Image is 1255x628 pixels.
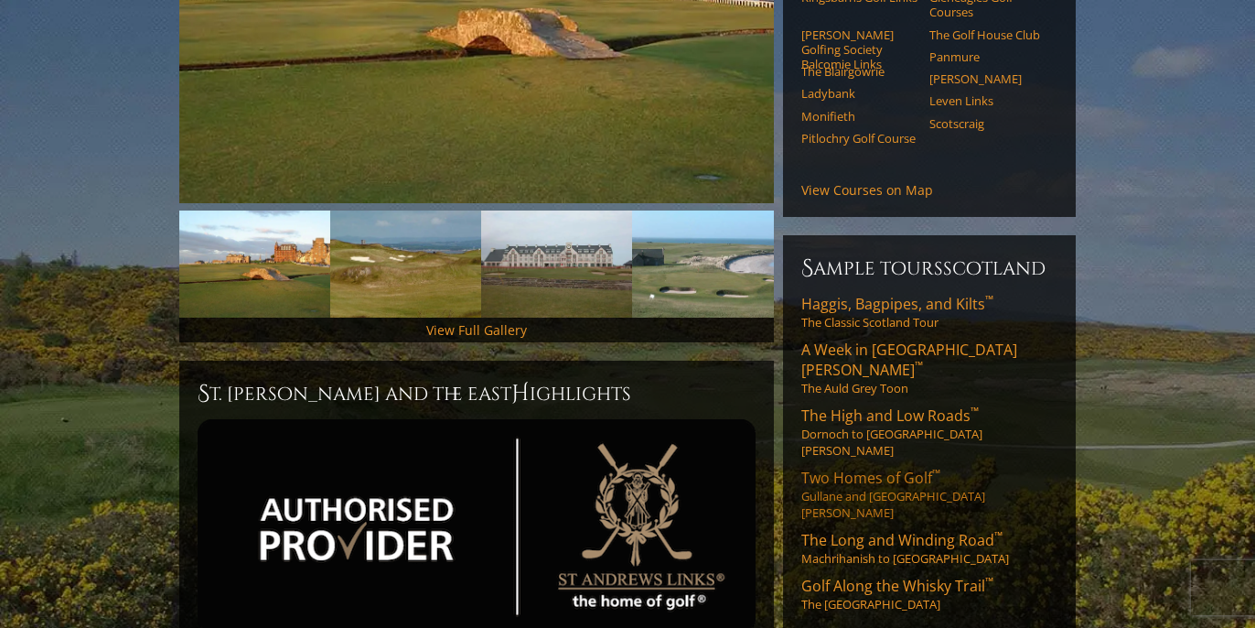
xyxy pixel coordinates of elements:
[801,86,917,101] a: Ladybank
[801,181,933,199] a: View Courses on Map
[801,294,1057,330] a: Haggis, Bagpipes, and Kilts™The Classic Scotland Tour
[932,466,940,482] sup: ™
[801,27,917,72] a: [PERSON_NAME] Golfing Society Balcomie Links
[929,93,1046,108] a: Leven Links
[929,71,1046,86] a: [PERSON_NAME]
[801,294,993,314] span: Haggis, Bagpipes, and Kilts
[801,131,917,146] a: Pitlochry Golf Course
[985,574,993,590] sup: ™
[801,576,1057,612] a: Golf Along the Whisky Trail™The [GEOGRAPHIC_DATA]
[801,406,1057,459] a: The High and Low Roads™Dornoch to [GEOGRAPHIC_DATA][PERSON_NAME]
[801,406,979,426] span: The High and Low Roads
[801,468,1057,521] a: Two Homes of Golf™Gullane and [GEOGRAPHIC_DATA][PERSON_NAME]
[801,340,1057,396] a: A Week in [GEOGRAPHIC_DATA][PERSON_NAME]™The Auld Grey Toon
[801,530,1057,567] a: The Long and Winding Road™Machrihanish to [GEOGRAPHIC_DATA]
[971,404,979,419] sup: ™
[915,358,923,374] sup: ™
[801,109,917,124] a: Monifieth
[511,379,530,408] span: H
[929,116,1046,131] a: Scotscraig
[801,576,993,596] span: Golf Along the Whisky Trail
[801,530,1003,550] span: The Long and Winding Road
[929,49,1046,64] a: Panmure
[801,340,1017,380] span: A Week in [GEOGRAPHIC_DATA][PERSON_NAME]
[426,321,527,339] a: View Full Gallery
[801,64,917,79] a: The Blairgowrie
[929,27,1046,42] a: The Golf House Club
[801,254,1057,283] h6: Sample ToursScotland
[801,468,940,488] span: Two Homes of Golf
[994,528,1003,544] sup: ™
[198,379,756,408] h2: St. [PERSON_NAME] and the East ighlights
[985,292,993,308] sup: ™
